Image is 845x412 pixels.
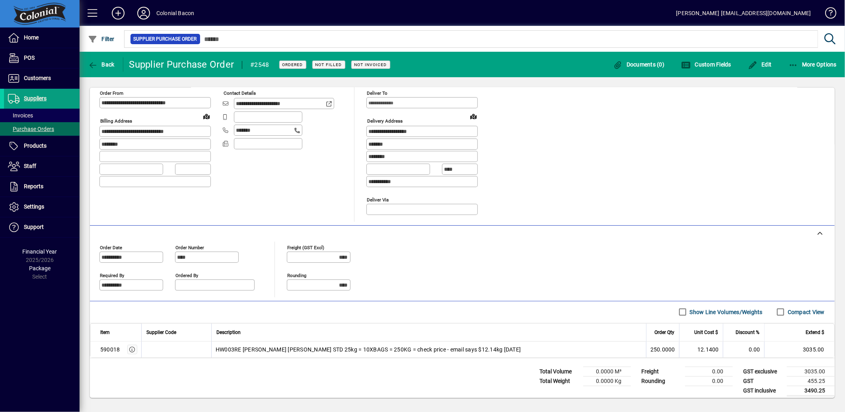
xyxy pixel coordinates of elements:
span: Customers [24,75,51,81]
span: Support [24,224,44,230]
span: Financial Year [23,248,57,255]
span: Unit Cost $ [694,328,718,337]
mat-label: Freight (GST excl) [287,244,324,250]
div: #2548 [250,59,269,71]
span: Filter [88,36,115,42]
span: Not Filled [315,62,342,67]
td: 455.25 [787,376,835,386]
button: Documents (0) [611,57,667,72]
td: Total Volume [535,367,583,376]
span: Home [24,34,39,41]
mat-label: Rounding [287,272,306,278]
a: Invoices [4,109,80,122]
td: GST exclusive [739,367,787,376]
span: Custom Fields [681,61,731,68]
a: Staff [4,156,80,176]
a: Reports [4,177,80,197]
mat-label: Ordered by [175,272,198,278]
button: Profile [131,6,156,20]
td: Rounding [637,376,685,386]
td: 0.00 [723,342,764,357]
td: Freight [637,367,685,376]
a: Products [4,136,80,156]
div: Colonial Bacon [156,7,194,20]
button: Back [86,57,117,72]
td: 3035.00 [764,342,834,357]
mat-label: Deliver To [367,90,387,96]
div: [PERSON_NAME] [EMAIL_ADDRESS][DOMAIN_NAME] [676,7,811,20]
span: Discount % [736,328,759,337]
span: HW003RE [PERSON_NAME] [PERSON_NAME] STD 25kg = 10XBAGS = 250KG = check price - email says $12.14k... [216,346,521,353]
span: Package [29,265,51,271]
a: Settings [4,197,80,217]
mat-label: Order date [100,244,122,250]
a: Purchase Orders [4,122,80,136]
a: Knowledge Base [819,2,835,27]
td: 3035.00 [787,367,835,376]
span: Documents (0) [613,61,665,68]
td: 0.0000 Kg [583,376,631,386]
span: Extend $ [806,328,824,337]
td: 3490.25 [787,386,835,396]
span: Reports [24,183,43,189]
td: 0.00 [685,376,733,386]
span: Description [216,328,241,337]
span: Not Invoiced [354,62,387,67]
mat-label: Deliver via [367,197,389,202]
button: Filter [86,32,117,46]
span: Supplier Code [146,328,176,337]
td: 0.00 [685,367,733,376]
td: GST [739,376,787,386]
span: Order Qty [654,328,674,337]
span: Supplier Purchase Order [134,35,197,43]
td: 0.0000 M³ [583,367,631,376]
button: Add [105,6,131,20]
span: Suppliers [24,95,47,102]
a: View on map [200,110,213,123]
div: Supplier Purchase Order [129,58,234,71]
a: View on map [467,110,480,123]
span: Ordered [282,62,303,67]
td: Total Weight [535,376,583,386]
app-page-header-button: Back [80,57,123,72]
td: 12.1400 [679,342,723,357]
a: Customers [4,68,80,88]
mat-label: Order from [100,90,123,96]
div: 590018 [100,346,120,353]
span: Staff [24,163,36,169]
span: More Options [789,61,837,68]
span: Products [24,143,47,149]
label: Show Line Volumes/Weights [688,308,763,316]
td: GST inclusive [739,386,787,396]
button: Custom Fields [679,57,733,72]
mat-label: Required by [100,272,124,278]
a: Home [4,28,80,48]
span: Purchase Orders [8,126,54,132]
span: Back [88,61,115,68]
label: Compact View [786,308,825,316]
span: Settings [24,203,44,210]
button: Edit [746,57,774,72]
a: POS [4,48,80,68]
span: POS [24,55,35,61]
span: Edit [748,61,772,68]
mat-label: Order number [175,244,204,250]
span: Item [100,328,110,337]
a: Support [4,217,80,237]
span: Invoices [8,112,33,119]
button: More Options [787,57,839,72]
td: 250.0000 [646,342,679,357]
